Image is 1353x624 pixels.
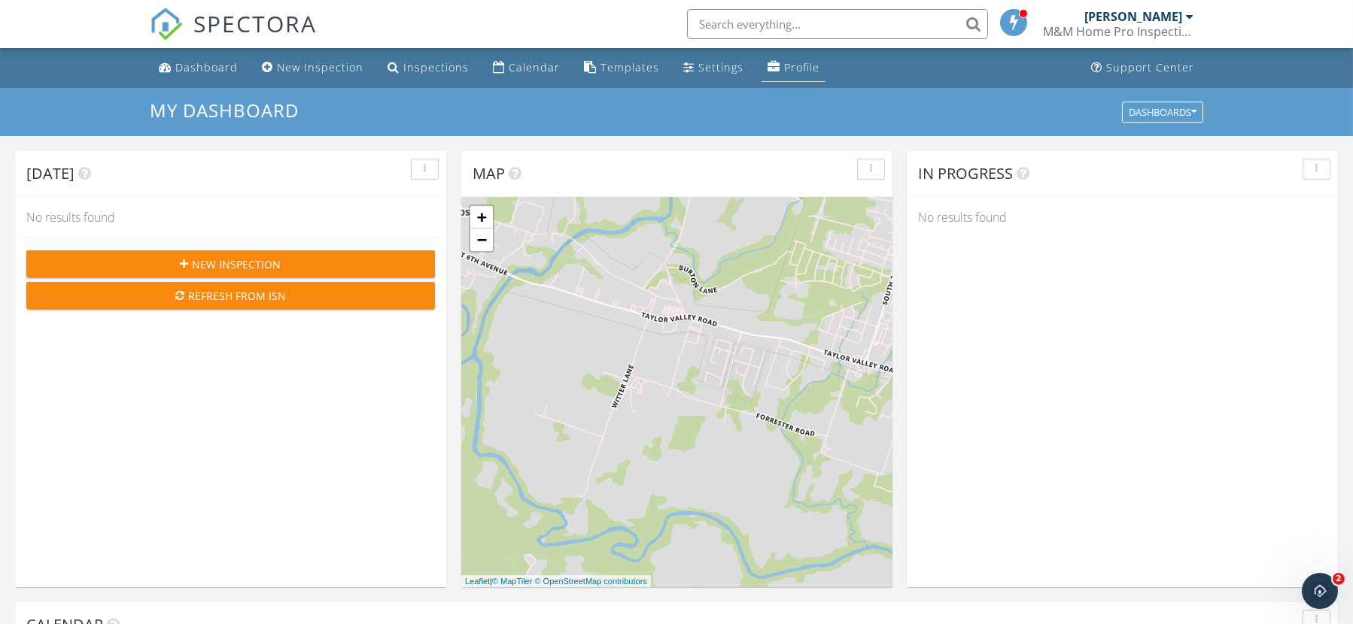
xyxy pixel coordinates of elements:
[1084,9,1182,24] div: [PERSON_NAME]
[193,256,281,272] span: New Inspection
[487,54,566,82] a: Calendar
[918,163,1013,183] span: In Progress
[1302,573,1338,609] iframe: Intercom live chat
[403,60,469,74] div: Inspections
[150,20,317,52] a: SPECTORA
[26,163,74,183] span: [DATE]
[465,577,490,586] a: Leaflet
[762,54,825,82] a: Profile
[193,8,317,39] span: SPECTORA
[461,575,651,588] div: |
[907,197,1338,238] div: No results found
[677,54,749,82] a: Settings
[473,163,505,183] span: Map
[26,282,435,309] button: Refresh from ISN
[1043,24,1193,39] div: M&M Home Pro Inspections, PLLC
[256,54,369,82] a: New Inspection
[600,60,659,74] div: Templates
[698,60,743,74] div: Settings
[26,250,435,277] button: New Inspection
[382,54,475,82] a: Inspections
[1129,107,1196,117] div: Dashboards
[1106,60,1194,74] div: Support Center
[535,577,647,586] a: © OpenStreetMap contributors
[15,197,446,238] div: No results found
[277,60,363,74] div: New Inspection
[784,60,819,74] div: Profile
[153,54,244,82] a: Dashboard
[470,229,493,251] a: Zoom out
[687,9,988,39] input: Search everything...
[1085,54,1200,82] a: Support Center
[492,577,533,586] a: © MapTiler
[175,60,238,74] div: Dashboard
[1333,573,1345,585] span: 2
[150,98,299,123] span: My Dashboard
[38,288,423,304] div: Refresh from ISN
[509,60,560,74] div: Calendar
[150,8,183,41] img: The Best Home Inspection Software - Spectora
[1122,101,1203,123] button: Dashboards
[578,54,665,82] a: Templates
[470,206,493,229] a: Zoom in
